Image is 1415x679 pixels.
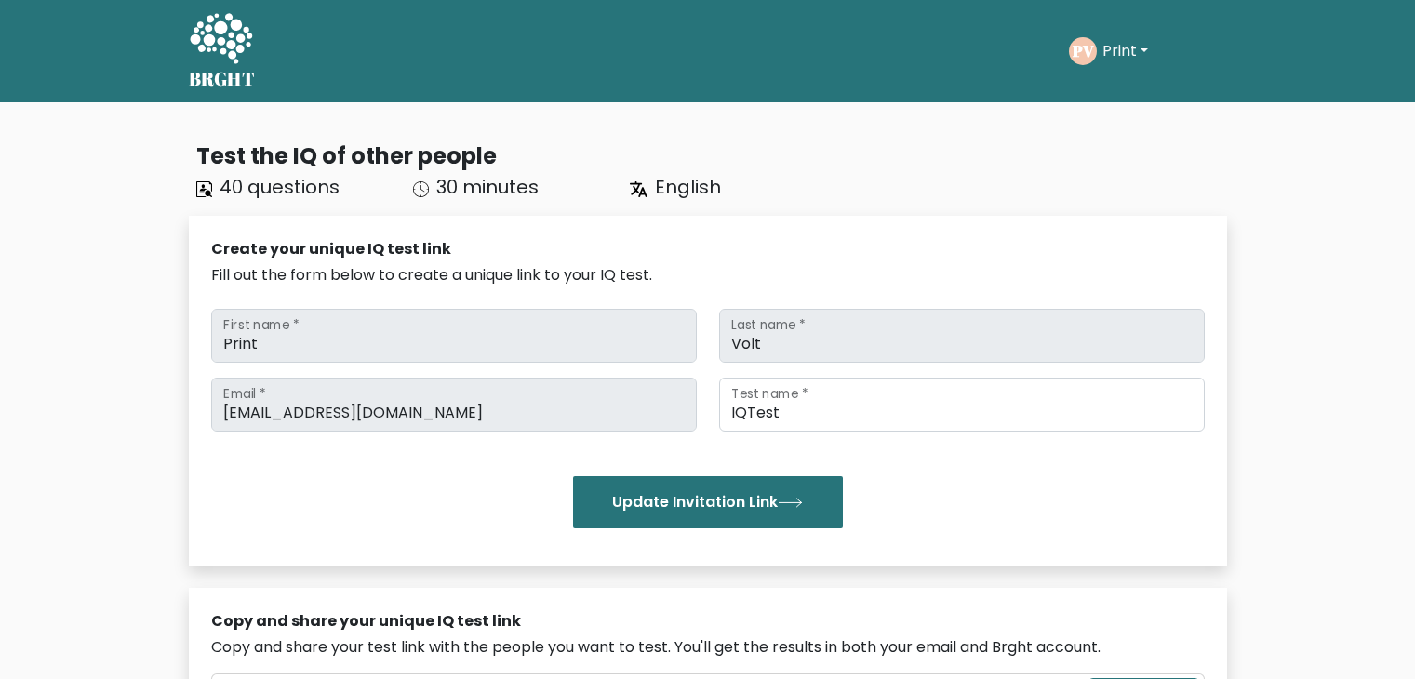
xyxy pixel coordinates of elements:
text: PV [1071,40,1093,61]
button: Print [1097,39,1154,63]
span: 30 minutes [436,174,539,200]
input: Test name [719,378,1205,432]
div: Fill out the form below to create a unique link to your IQ test. [211,264,1205,286]
button: Update Invitation Link [573,476,843,528]
span: English [655,174,721,200]
input: Email [211,378,697,432]
input: Last name [719,309,1205,363]
h5: BRGHT [189,68,256,90]
span: 40 questions [220,174,340,200]
div: Copy and share your unique IQ test link [211,610,1205,632]
div: Test the IQ of other people [196,140,1227,173]
div: Create your unique IQ test link [211,238,1205,260]
input: First name [211,309,697,363]
a: BRGHT [189,7,256,95]
div: Copy and share your test link with the people you want to test. You'll get the results in both yo... [211,636,1205,659]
